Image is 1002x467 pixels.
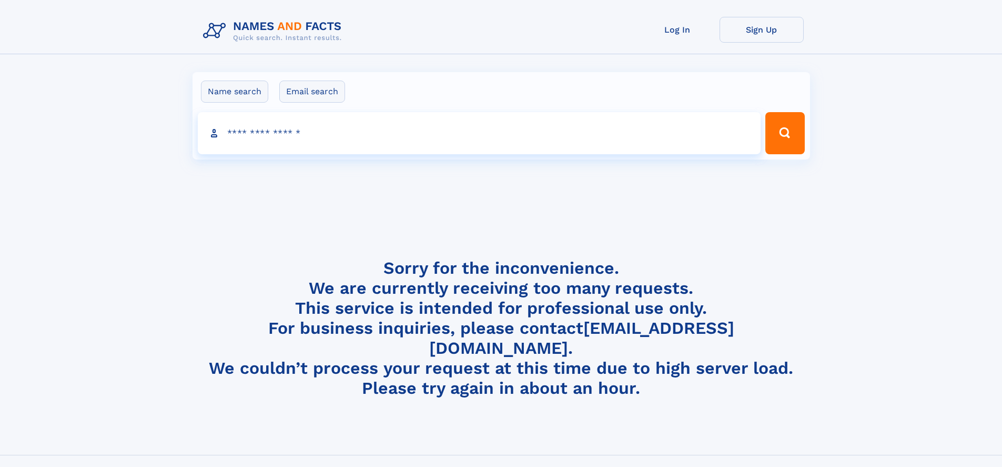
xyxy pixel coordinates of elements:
[199,17,350,45] img: Logo Names and Facts
[198,112,761,154] input: search input
[720,17,804,43] a: Sign Up
[765,112,804,154] button: Search Button
[199,258,804,399] h4: Sorry for the inconvenience. We are currently receiving too many requests. This service is intend...
[279,81,345,103] label: Email search
[635,17,720,43] a: Log In
[201,81,268,103] label: Name search
[429,318,734,358] a: [EMAIL_ADDRESS][DOMAIN_NAME]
